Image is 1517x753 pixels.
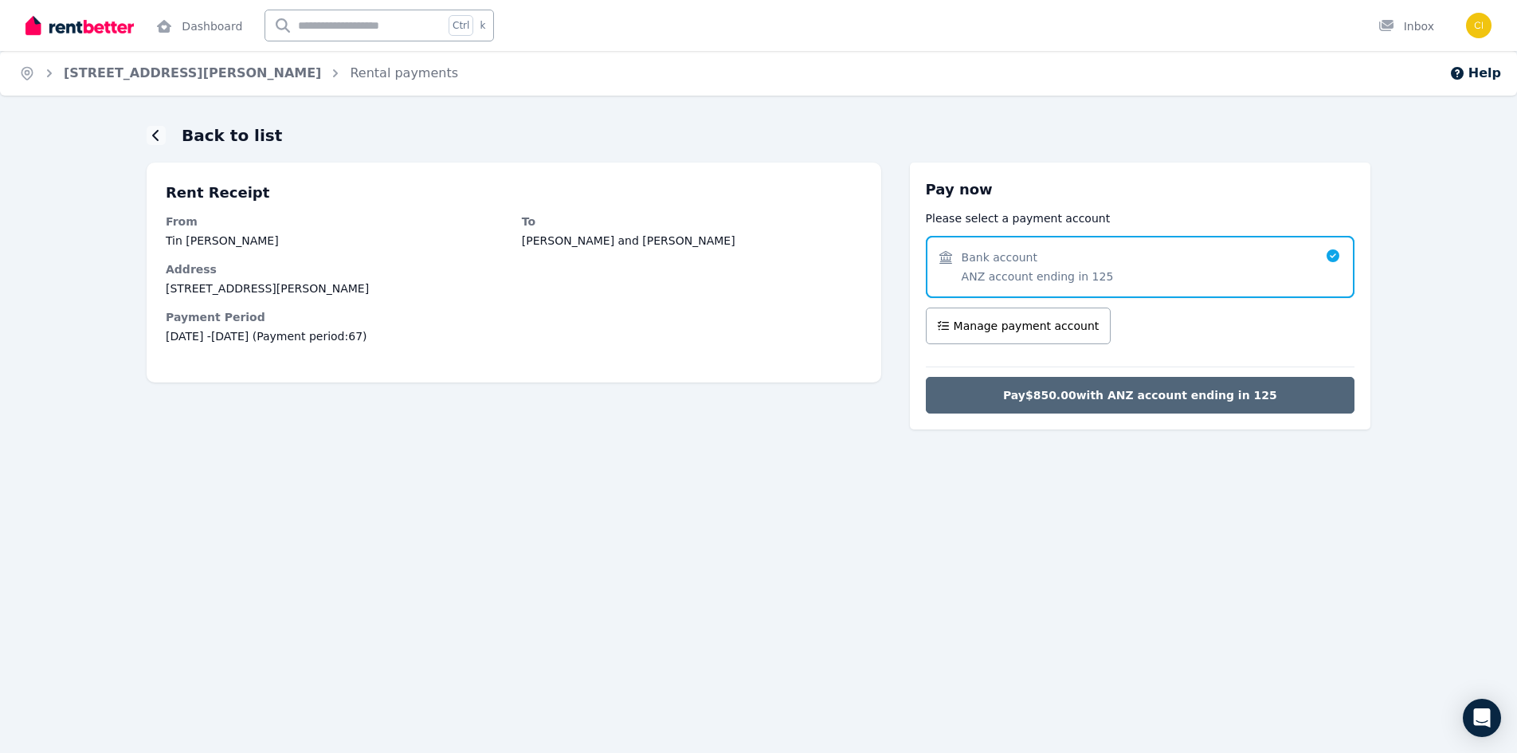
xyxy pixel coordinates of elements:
dt: Payment Period [166,309,862,325]
dd: [PERSON_NAME] and [PERSON_NAME] [522,233,862,249]
h1: Back to list [182,124,282,147]
button: Help [1449,64,1501,83]
img: cindy@curby.com.au [1466,13,1492,38]
span: Ctrl [449,15,473,36]
span: k [480,19,485,32]
dt: To [522,214,862,229]
p: Rent Receipt [166,182,862,204]
button: Manage payment account [926,308,1111,344]
dt: Address [166,261,862,277]
span: ANZ account ending in 125 [962,269,1114,284]
span: Manage payment account [954,318,1100,334]
a: [STREET_ADDRESS][PERSON_NAME] [64,65,321,80]
p: Please select a payment account [926,210,1354,226]
dd: [STREET_ADDRESS][PERSON_NAME] [166,280,862,296]
span: [DATE] - [DATE] (Payment period: 67 ) [166,328,862,344]
a: Rental payments [350,65,458,80]
dt: From [166,214,506,229]
span: Pay $850.00 with ANZ account ending in 125 [1003,387,1277,403]
div: Inbox [1378,18,1434,34]
img: RentBetter [25,14,134,37]
div: Open Intercom Messenger [1463,699,1501,737]
button: Pay$850.00with ANZ account ending in 125 [926,377,1354,414]
span: Bank account [962,249,1037,265]
dd: Tin [PERSON_NAME] [166,233,506,249]
h3: Pay now [926,178,1354,201]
